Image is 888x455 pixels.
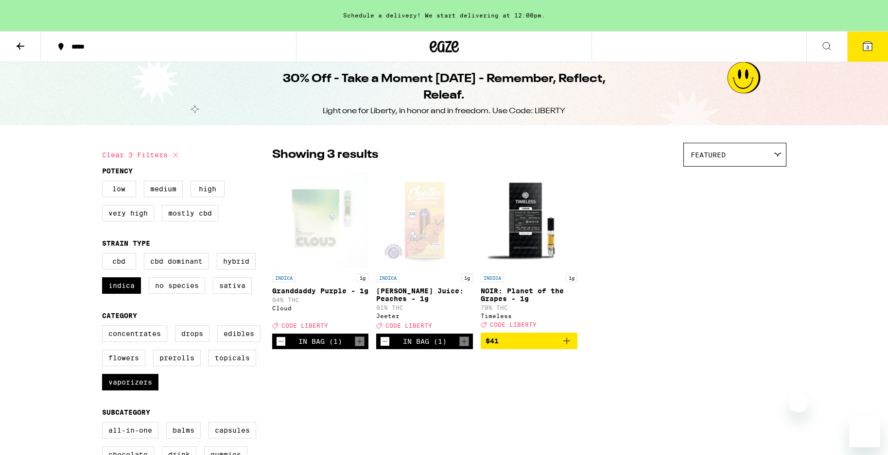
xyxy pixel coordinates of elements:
p: 1g [357,273,368,282]
legend: Strain Type [102,239,150,247]
img: Timeless - NOIR: Planet of the Grapes - 1g [481,171,577,269]
label: Very High [102,205,154,221]
label: Indica [102,277,141,294]
div: Jeeter [376,313,473,319]
p: Granddaddy Purple - 1g [272,287,369,295]
label: Prerolls [153,350,201,366]
div: Light one for Liberty, in honor and in freedom. Use Code: LIBERTY [323,106,565,117]
p: INDICA [481,273,504,282]
div: In Bag (1) [298,337,342,345]
span: CODE LIBERTY [385,322,432,329]
label: Hybrid [217,253,256,270]
button: 3 [847,32,888,62]
label: CBD [102,253,136,270]
button: Decrement [276,337,286,346]
p: 94% THC [272,297,369,303]
button: Decrement [380,337,390,346]
div: In Bag (1) [403,337,447,345]
legend: Subcategory [102,408,150,416]
a: Open page for NOIR: Planet of the Grapes - 1g from Timeless [481,171,577,333]
h1: 30% Off - Take a Moment [DATE] - Remember, Reflect, Releaf. [267,71,621,104]
legend: Potency [102,167,133,175]
p: INDICA [272,273,296,282]
legend: Category [102,312,137,320]
iframe: Button to launch messaging window [849,416,880,447]
button: Add to bag [481,333,577,349]
label: Topicals [209,350,256,366]
span: CODE LIBERTY [490,321,537,328]
a: Open page for Jeeter Juice: Peaches - 1g from Jeeter [376,171,473,334]
p: 1g [566,273,577,282]
label: Low [102,181,136,197]
label: High [191,181,225,197]
span: Featured [691,151,726,159]
p: INDICA [376,273,400,282]
label: Mostly CBD [162,205,218,221]
label: Vaporizers [102,374,158,390]
p: NOIR: Planet of the Grapes - 1g [481,287,577,303]
div: Cloud [272,305,369,311]
div: Timeless [481,313,577,319]
span: CODE LIBERTY [281,322,328,329]
label: All-In-One [102,422,158,438]
label: Medium [144,181,183,197]
p: [PERSON_NAME] Juice: Peaches - 1g [376,287,473,303]
p: 1g [461,273,473,282]
button: Increment [355,337,365,346]
label: Sativa [213,277,252,294]
p: Showing 3 results [272,147,378,163]
label: Flowers [102,350,145,366]
p: 91% THC [376,304,473,311]
a: Open page for Granddaddy Purple - 1g from Cloud [272,171,369,334]
label: Drops [175,325,209,342]
label: Balms [166,422,201,438]
label: No Species [149,277,205,294]
iframe: Close message [789,393,808,412]
span: 3 [866,44,869,50]
button: Increment [459,337,469,346]
label: Concentrates [102,325,167,342]
p: 78% THC [481,304,577,311]
label: CBD Dominant [144,253,209,270]
button: Clear 3 filters [102,143,181,167]
label: Edibles [217,325,261,342]
span: $41 [486,337,499,345]
label: Capsules [209,422,256,438]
